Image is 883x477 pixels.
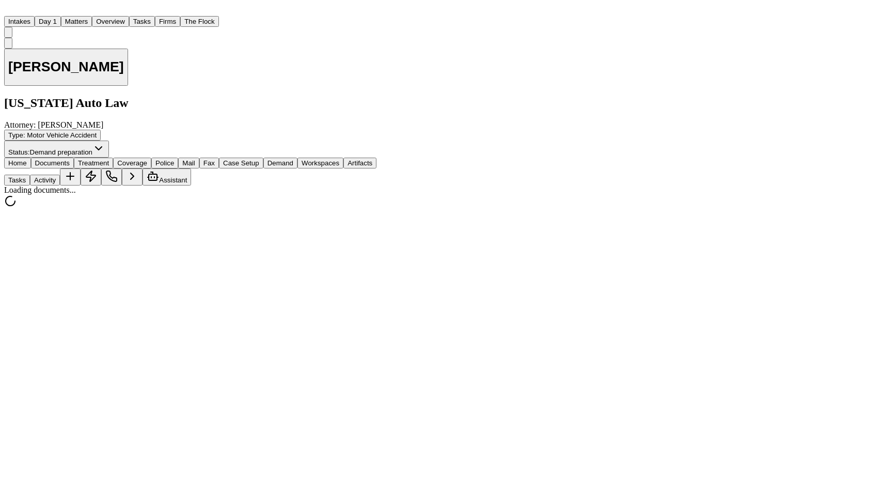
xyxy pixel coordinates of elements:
a: Tasks [129,17,155,25]
span: Documents [35,159,70,167]
button: Day 1 [35,16,61,27]
a: Intakes [4,17,35,25]
button: Intakes [4,16,35,27]
a: Home [4,7,17,16]
span: Workspaces [302,159,339,167]
button: Make a Call [101,168,122,186]
button: Activity [30,175,60,186]
button: Tasks [129,16,155,27]
button: The Flock [180,16,219,27]
span: Police [155,159,174,167]
button: Overview [92,16,129,27]
button: Edit Type: Motor Vehicle Accident [4,130,101,141]
div: Loading documents... [4,186,376,195]
a: Overview [92,17,129,25]
button: Firms [155,16,180,27]
span: Coverage [117,159,147,167]
a: Matters [61,17,92,25]
span: Motor Vehicle Accident [27,131,97,139]
h1: [PERSON_NAME] [8,59,124,75]
a: Day 1 [35,17,61,25]
span: Demand [267,159,293,167]
span: Fax [203,159,215,167]
button: Assistant [143,168,191,186]
button: Copy Matter ID [4,38,12,49]
span: Demand preparation [30,148,93,156]
span: Case Setup [223,159,259,167]
button: Create Immediate Task [81,168,101,186]
img: Finch Logo [4,4,17,14]
button: Change status from Demand preparation [4,141,109,158]
button: Tasks [4,175,30,186]
span: Treatment [78,159,109,167]
button: Add Task [60,168,81,186]
h2: [US_STATE] Auto Law [4,96,376,110]
button: Edit matter name [4,49,128,86]
span: Type : [8,131,25,139]
span: Home [8,159,27,167]
span: Assistant [159,176,187,184]
span: Mail [182,159,195,167]
span: Attorney: [4,120,36,129]
button: Matters [61,16,92,27]
a: The Flock [180,17,219,25]
span: Artifacts [348,159,372,167]
span: [PERSON_NAME] [38,120,103,129]
a: Firms [155,17,180,25]
span: Status: [8,148,30,156]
